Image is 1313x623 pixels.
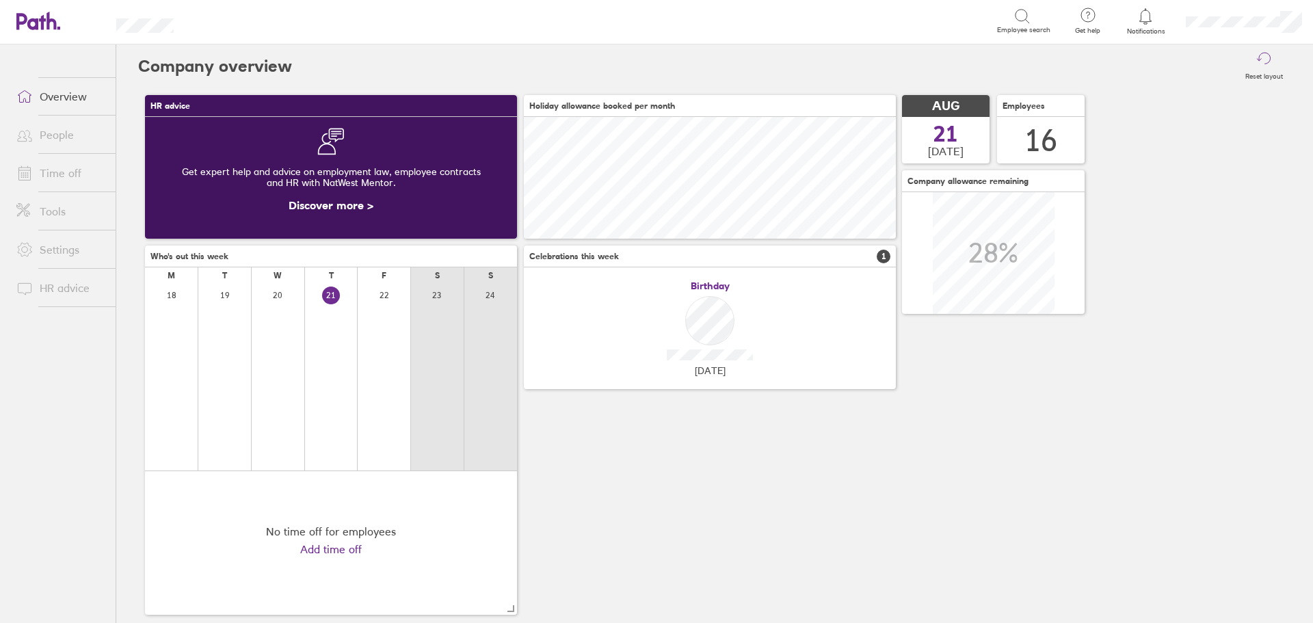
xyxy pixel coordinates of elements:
button: Reset layout [1237,44,1291,88]
div: No time off for employees [266,525,396,538]
span: Who's out this week [150,252,228,261]
span: [DATE] [695,365,726,376]
a: Discover more > [289,198,373,212]
div: W [274,271,282,280]
div: T [329,271,334,280]
a: Tools [5,198,116,225]
div: F [382,271,386,280]
div: Search [211,14,246,27]
span: Get help [1065,27,1110,35]
span: Employee search [997,26,1050,34]
a: Settings [5,236,116,263]
a: Overview [5,83,116,110]
div: S [435,271,440,280]
span: Holiday allowance booked per month [529,101,675,111]
div: S [488,271,493,280]
span: Company allowance remaining [907,176,1029,186]
div: M [168,271,175,280]
span: HR advice [150,101,190,111]
a: Notifications [1124,7,1168,36]
span: 21 [933,123,958,145]
span: Birthday [691,280,730,291]
span: 1 [877,250,890,263]
label: Reset layout [1237,68,1291,81]
a: HR advice [5,274,116,302]
a: People [5,121,116,148]
span: [DATE] [928,145,964,157]
span: AUG [932,99,959,114]
span: Employees [1003,101,1045,111]
a: Add time off [300,543,362,555]
span: Celebrations this week [529,252,619,261]
a: Time off [5,159,116,187]
div: T [222,271,227,280]
div: Get expert help and advice on employment law, employee contracts and HR with NatWest Mentor. [156,155,506,199]
span: Notifications [1124,27,1168,36]
h2: Company overview [138,44,292,88]
div: 16 [1024,123,1057,158]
